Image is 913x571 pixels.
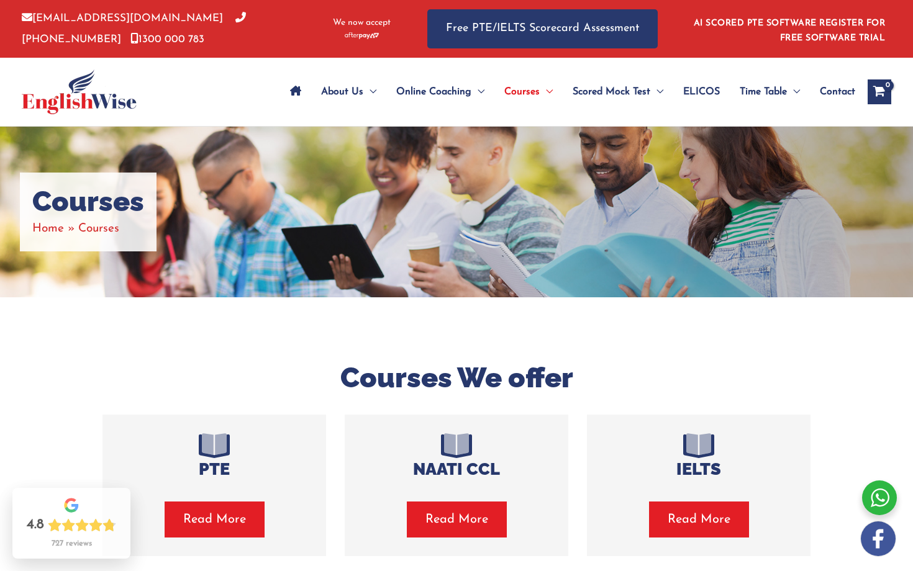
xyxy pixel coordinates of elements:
span: Read More [425,511,488,528]
button: Read More [407,501,507,537]
span: Scored Mock Test [573,70,650,114]
a: Home [32,223,64,235]
span: Read More [668,511,730,528]
span: Menu Toggle [787,70,800,114]
span: Menu Toggle [650,70,663,114]
a: About UsMenu Toggle [311,70,386,114]
a: ELICOS [673,70,730,114]
h4: PTE [121,459,307,479]
h4: NAATI CCL [363,459,550,479]
span: Time Table [740,70,787,114]
a: View Shopping Cart, empty [868,79,891,104]
button: Read More [649,501,749,537]
span: Menu Toggle [540,70,553,114]
a: Contact [810,70,855,114]
img: Afterpay-Logo [345,32,379,39]
span: Menu Toggle [471,70,484,114]
span: Online Coaching [396,70,471,114]
h4: IELTS [606,459,792,479]
span: Read More [183,511,246,528]
span: ELICOS [683,70,720,114]
img: white-facebook.png [861,521,896,556]
nav: Breadcrumbs [32,218,144,239]
h1: Courses [32,185,144,218]
a: Time TableMenu Toggle [730,70,810,114]
a: Online CoachingMenu Toggle [386,70,494,114]
a: AI SCORED PTE SOFTWARE REGISTER FOR FREE SOFTWARE TRIAL [694,19,886,43]
div: Rating: 4.8 out of 5 [27,516,116,534]
a: [PHONE_NUMBER] [22,13,246,44]
div: 4.8 [27,516,44,534]
img: cropped-ew-logo [22,70,137,114]
span: Courses [78,223,119,235]
button: Read More [165,501,265,537]
aside: Header Widget 1 [686,9,891,49]
a: Scored Mock TestMenu Toggle [563,70,673,114]
span: Contact [820,70,855,114]
a: Free PTE/IELTS Scorecard Assessment [427,9,658,48]
nav: Site Navigation: Main Menu [280,70,855,114]
a: CoursesMenu Toggle [494,70,563,114]
span: Menu Toggle [363,70,376,114]
span: Courses [504,70,540,114]
a: [EMAIL_ADDRESS][DOMAIN_NAME] [22,13,223,24]
a: 1300 000 783 [130,34,204,45]
span: About Us [321,70,363,114]
span: We now accept [333,17,391,29]
h2: Courses We offer [93,360,820,397]
div: 727 reviews [52,539,92,549]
